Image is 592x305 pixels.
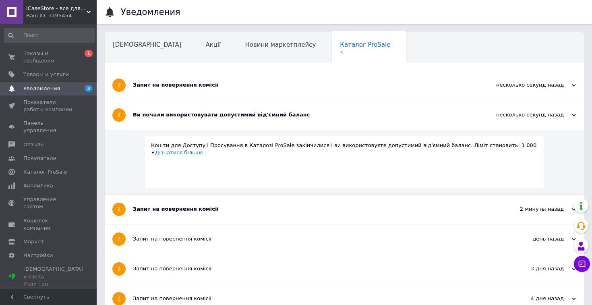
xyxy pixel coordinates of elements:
[85,85,93,92] span: 3
[133,295,495,302] div: Запит на повернення комісії
[151,142,538,156] div: Кошти для Доступу і Просування в Каталозі ProSale закінчилися і ви використовуєте допустимий від'...
[495,235,576,243] div: день назад
[133,265,495,272] div: Запит на повернення комісії
[23,99,75,113] span: Показатели работы компании
[23,85,60,92] span: Уведомления
[23,168,67,176] span: Каталог ProSale
[23,120,75,134] span: Панель управления
[23,141,45,148] span: Отзывы
[23,182,53,189] span: Аналитика
[23,50,75,64] span: Заказы и сообщения
[206,41,221,48] span: Акції
[26,5,87,12] span: iCaseStore - все для вашего гаджета
[23,71,69,78] span: Товары и услуги
[133,205,495,213] div: Запит на повернення комісії
[23,266,83,288] span: [DEMOGRAPHIC_DATA] и счета
[495,111,576,118] div: несколько секунд назад
[85,50,93,57] span: 1
[121,7,180,17] h1: Уведомления
[495,81,576,89] div: несколько секунд назад
[23,252,53,259] span: Настройки
[340,50,390,56] span: 3
[574,256,590,272] button: Чат с покупателем
[495,295,576,302] div: 4 дня назад
[23,196,75,210] span: Управление сайтом
[495,205,576,213] div: 2 минуты назад
[23,155,56,162] span: Покупатели
[155,149,203,156] a: Дізнатися більше
[4,28,95,43] input: Поиск
[133,111,495,118] div: Ви почали використовувати допустимий від'ємний баланс
[113,41,182,48] span: [DEMOGRAPHIC_DATA]
[133,81,495,89] div: Запит на повернення комісії
[23,280,83,288] div: Prom топ
[26,12,97,19] div: Ваш ID: 3795454
[340,41,390,48] span: Каталог ProSale
[23,217,75,232] span: Кошелек компании
[133,235,495,243] div: Запит на повернення комісії
[495,265,576,272] div: 3 дня назад
[23,238,44,245] span: Маркет
[245,41,316,48] span: Новини маркетплейсу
